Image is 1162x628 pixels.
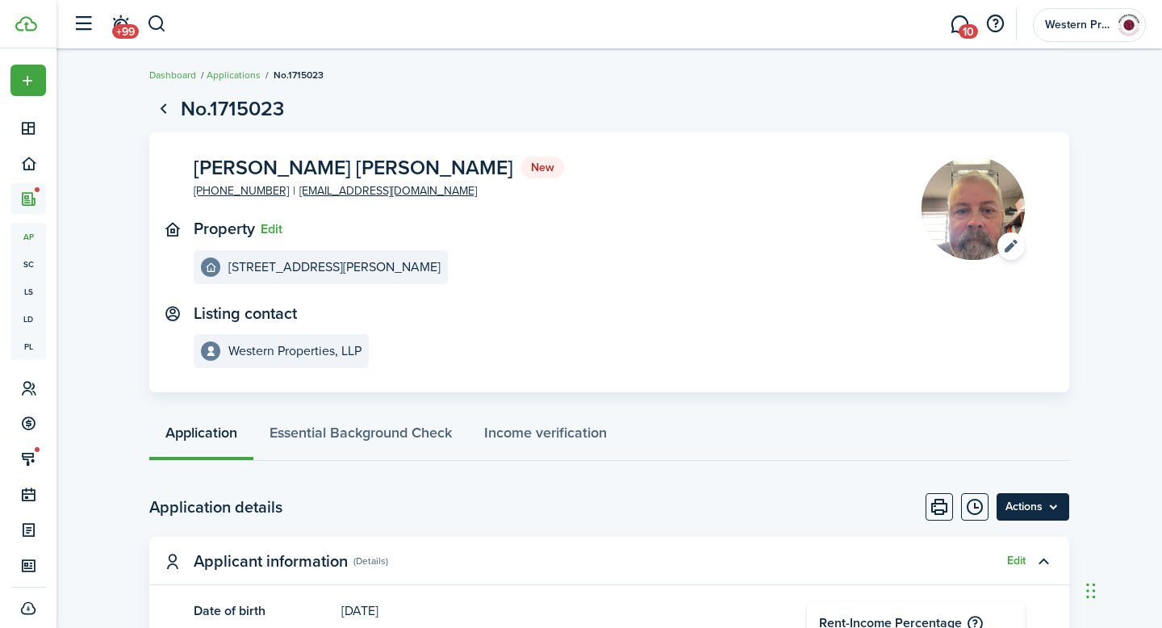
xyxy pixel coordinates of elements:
div: Drag [1086,567,1096,615]
a: [PHONE_NUMBER] [194,182,289,199]
button: Search [147,10,167,38]
a: Notifications [105,4,136,45]
e-details-info-title: [STREET_ADDRESS][PERSON_NAME] [228,260,441,274]
button: Open resource center [981,10,1009,38]
text-item: Listing contact [194,304,297,323]
panel-main-title: Applicant information [194,552,348,571]
menu-btn: Actions [997,493,1069,521]
img: Picture [922,157,1025,260]
h2: Application details [149,495,282,519]
img: TenantCloud [15,16,37,31]
span: [PERSON_NAME] [PERSON_NAME] [194,157,513,178]
a: Income verification [468,412,623,461]
panel-main-description: [DATE] [341,601,759,621]
iframe: Chat Widget [1081,551,1162,628]
panel-main-subtitle: (Details) [353,554,388,568]
a: pl [10,333,46,360]
a: [EMAIL_ADDRESS][DOMAIN_NAME] [299,182,477,199]
img: Western Properties, LLP [1116,12,1142,38]
h1: No.1715023 [181,94,284,124]
a: Messaging [944,4,975,45]
a: Applications [207,68,261,82]
a: Dashboard [149,68,196,82]
button: Timeline [961,493,989,521]
a: ld [10,305,46,333]
button: Edit [1007,555,1026,567]
button: Edit [261,222,282,237]
e-details-info-title: Western Properties, LLP [228,344,362,358]
button: Open menu [997,493,1069,521]
button: Print [926,493,953,521]
span: No.1715023 [274,68,324,82]
text-item: Property [194,220,255,238]
button: Toggle accordion [1030,547,1057,575]
panel-main-title: Date of birth [194,601,333,621]
span: Western Properties, LLP [1045,19,1110,31]
button: Open menu [10,65,46,96]
status: New [521,157,564,179]
button: Open sidebar [68,9,98,40]
span: 10 [959,24,978,39]
a: Essential Background Check [253,412,468,461]
a: sc [10,250,46,278]
a: Go back [149,95,177,123]
a: ls [10,278,46,305]
button: Open menu [922,157,1025,260]
span: +99 [112,24,139,39]
a: ap [10,223,46,250]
